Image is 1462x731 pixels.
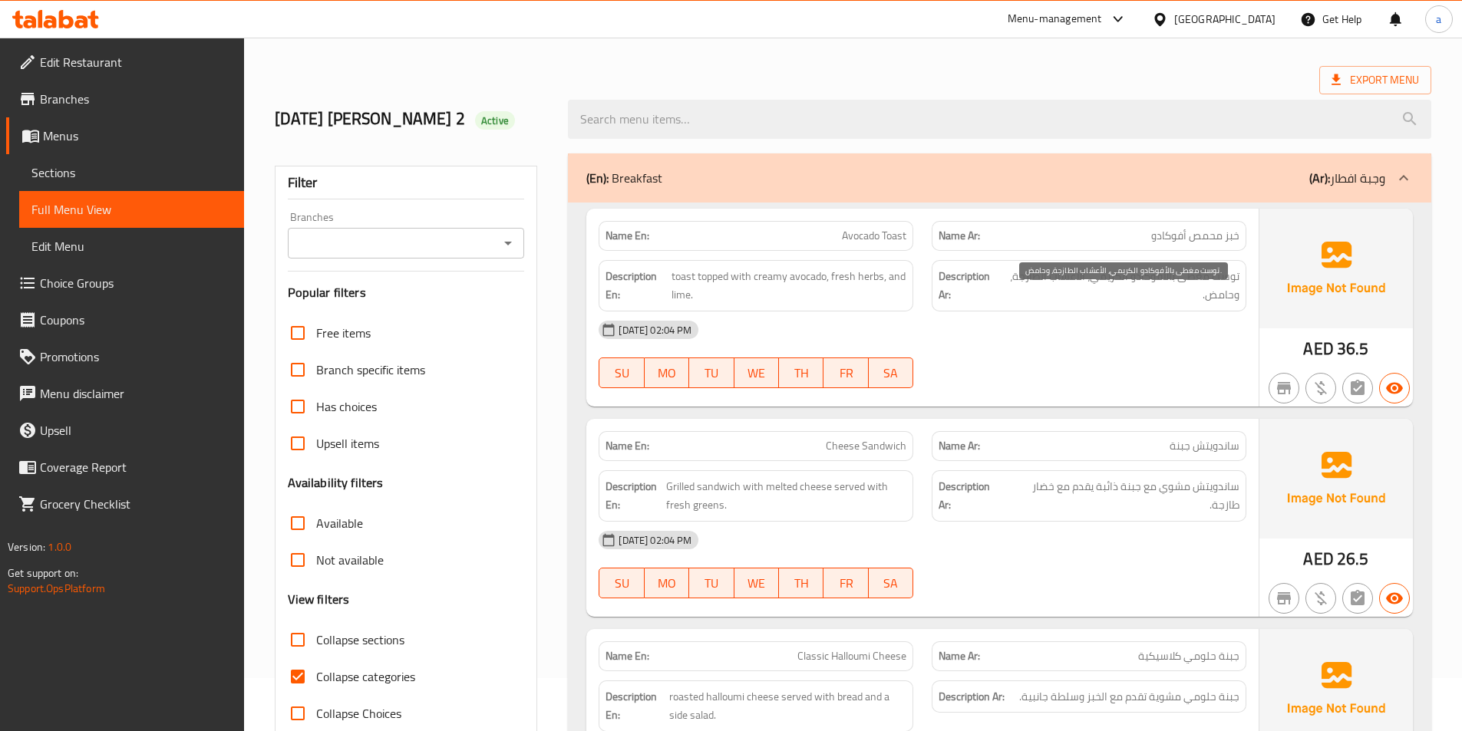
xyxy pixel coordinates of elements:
[1269,583,1299,614] button: Not branch specific item
[8,537,45,557] span: Version:
[606,267,668,305] strong: Description En:
[1001,267,1239,305] span: توست مغطى بالأفوكادو الكريمي، الأعشاب الطازجة، وحامض.
[40,53,232,71] span: Edit Restaurant
[830,362,862,384] span: FR
[8,563,78,583] span: Get support on:
[43,127,232,145] span: Menus
[669,687,906,725] span: roasted halloumi cheese served with bread and a side salad.
[6,338,244,375] a: Promotions
[599,357,644,388] button: SU
[612,323,698,338] span: [DATE] 02:04 PM
[1379,583,1410,614] button: Available
[19,191,244,228] a: Full Menu View
[1337,334,1369,364] span: 36.5
[689,568,734,598] button: TU
[1309,166,1330,189] b: (Ar):
[40,347,232,366] span: Promotions
[823,568,868,598] button: FR
[31,237,232,255] span: Edit Menu
[689,357,734,388] button: TU
[939,438,980,454] strong: Name Ar:
[568,100,1431,139] input: search
[1342,583,1373,614] button: Not has choices
[606,572,638,594] span: SU
[606,648,649,664] strong: Name En:
[785,362,817,384] span: TH
[6,44,244,81] a: Edit Restaurant
[826,438,906,454] span: Cheese Sandwich
[875,362,907,384] span: SA
[1269,373,1299,403] button: Not branch specific item
[316,704,401,723] span: Collapse Choices
[785,572,817,594] span: TH
[741,572,773,594] span: WE
[288,474,384,492] h3: Availability filters
[288,591,350,608] h3: View filters
[734,568,779,598] button: WE
[869,357,913,388] button: SA
[939,477,1003,515] strong: Description Ar:
[599,568,644,598] button: SU
[6,486,244,522] a: Grocery Checklist
[6,375,244,412] a: Menu disclaimer
[19,154,244,191] a: Sections
[823,357,868,388] button: FR
[40,458,232,476] span: Coverage Report
[316,667,415,686] span: Collapse categories
[939,228,980,244] strong: Name Ar:
[1342,373,1373,403] button: Not has choices
[586,166,609,189] b: (En):
[1303,544,1333,574] span: AED
[6,449,244,486] a: Coverage Report
[842,228,906,244] span: Avocado Toast
[6,265,244,301] a: Choice Groups
[40,421,232,440] span: Upsell
[651,572,683,594] span: MO
[939,267,997,305] strong: Description Ar:
[316,434,379,453] span: Upsell items
[6,412,244,449] a: Upsell
[288,166,525,199] div: Filter
[8,578,105,598] a: Support.OpsPlatform
[606,362,638,384] span: SU
[40,384,232,403] span: Menu disclaimer
[40,495,232,513] span: Grocery Checklist
[779,568,823,598] button: TH
[316,631,404,649] span: Collapse sections
[875,572,907,594] span: SA
[1436,11,1441,28] span: a
[606,438,649,454] strong: Name En:
[316,551,384,569] span: Not available
[586,169,662,187] p: Breakfast
[1319,66,1431,94] span: Export Menu
[645,357,689,388] button: MO
[1332,71,1419,90] span: Export Menu
[497,232,519,254] button: Open
[40,274,232,292] span: Choice Groups
[1309,169,1385,187] p: وجبة افطار
[651,362,683,384] span: MO
[1170,438,1239,454] span: ساندويتش جبنة
[1019,687,1239,706] span: جبنة حلومي مشوية تقدم مع الخبز وسلطة جانبية.
[672,267,907,305] span: toast topped with creamy avocado, fresh herbs, and lime.
[1305,373,1336,403] button: Purchased item
[939,648,980,664] strong: Name Ar:
[31,163,232,182] span: Sections
[288,284,525,301] h3: Popular filters
[645,568,689,598] button: MO
[475,114,515,128] span: Active
[1151,228,1239,244] span: خبز محمص أفوكادو
[1138,648,1239,664] span: جبنة حلومي كلاسيكية
[666,477,906,515] span: Grilled sandwich with melted cheese served with fresh greens.
[869,568,913,598] button: SA
[6,301,244,338] a: Coupons
[48,537,71,557] span: 1.0.0
[1305,583,1336,614] button: Purchased item
[316,514,363,532] span: Available
[1259,209,1413,328] img: Ae5nvW7+0k+MAAAAAElFTkSuQmCC
[1006,477,1239,515] span: ساندويتش مشوي مع جبنة ذائبة يقدم مع خضار طازجة.
[830,572,862,594] span: FR
[1337,544,1369,574] span: 26.5
[316,361,425,379] span: Branch specific items
[1008,10,1102,28] div: Menu-management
